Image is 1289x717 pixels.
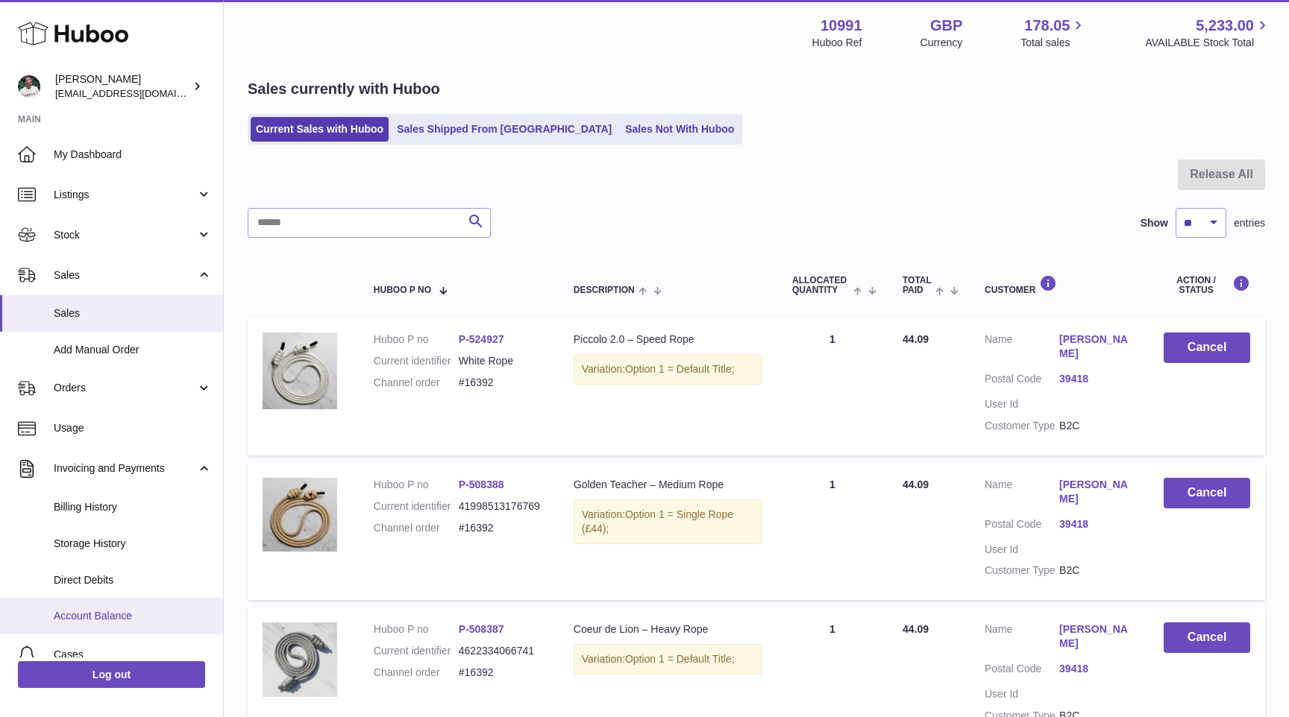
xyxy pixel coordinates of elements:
a: Current Sales with Huboo [251,117,389,142]
span: Account Balance [54,609,212,623]
button: Cancel [1164,332,1250,363]
span: 44.09 [903,623,929,635]
a: 178.05 Total sales [1020,16,1087,50]
a: [PERSON_NAME] [1059,622,1134,651]
dt: User Id [985,543,1059,557]
dd: B2C [1059,419,1134,433]
div: Golden Teacher – Medium Rope [574,478,762,492]
a: 39418 [1059,372,1134,386]
span: Billing History [54,500,212,514]
dt: Channel order [374,666,459,680]
dd: #16392 [459,521,544,535]
div: Variation: [574,354,762,385]
span: Storage History [54,537,212,551]
td: 1 [777,318,888,455]
span: Orders [54,381,196,395]
dd: 41998513176769 [459,499,544,514]
a: P-508388 [459,478,504,490]
div: Currency [921,36,963,50]
a: 5,233.00 AVAILABLE Stock Total [1145,16,1271,50]
a: [PERSON_NAME] [1059,332,1134,361]
div: Piccolo 2.0 – Speed Rope [574,332,762,347]
a: P-524927 [459,333,504,345]
dd: White Rope [459,354,544,368]
span: 44.09 [903,333,929,345]
span: Direct Debits [54,573,212,587]
span: Description [574,285,635,295]
dt: Name [985,622,1059,654]
a: 39418 [1059,662,1134,676]
span: Invoicing and Payments [54,461,196,476]
dt: Huboo P no [374,478,459,492]
label: Show [1141,216,1168,230]
span: 5,233.00 [1196,16,1254,36]
dt: Channel order [374,521,459,535]
span: Total sales [1020,36,1087,50]
span: Stock [54,228,196,242]
a: [PERSON_NAME] [1059,478,1134,506]
dt: Huboo P no [374,622,459,637]
span: Option 1 = Single Rope (£44); [582,508,733,534]
span: Sales [54,268,196,282]
div: Variation: [574,499,762,544]
dd: B2C [1059,563,1134,578]
span: 44.09 [903,478,929,490]
a: Sales Shipped From [GEOGRAPHIC_DATA] [392,117,617,142]
dt: Huboo P no [374,332,459,347]
a: 39418 [1059,517,1134,531]
strong: GBP [930,16,962,36]
span: Option 1 = Default Title; [625,363,735,375]
dt: User Id [985,397,1059,411]
img: timshieff@gmail.com [18,75,40,98]
span: Add Manual Order [54,343,212,357]
dt: Current identifier [374,644,459,658]
div: Action / Status [1164,275,1250,295]
dt: Current identifier [374,354,459,368]
strong: 10991 [821,16,862,36]
span: Total paid [903,276,932,295]
span: AVAILABLE Stock Total [1145,36,1271,50]
div: Coeur de Lion – Heavy Rope [574,622,762,637]
img: 109911711102215.png [263,332,337,409]
div: [PERSON_NAME] [55,72,189,101]
dt: Customer Type [985,419,1059,433]
button: Cancel [1164,478,1250,508]
h2: Sales currently with Huboo [248,79,440,99]
dt: Postal Code [985,517,1059,535]
div: Huboo Ref [812,36,862,50]
dt: Name [985,478,1059,510]
a: Log out [18,661,205,688]
dt: User Id [985,687,1059,701]
span: Usage [54,421,212,435]
span: My Dashboard [54,148,212,162]
span: Listings [54,188,196,202]
dt: Customer Type [985,563,1059,578]
div: Customer [985,275,1134,295]
span: Cases [54,648,212,662]
img: 109911711102352.png [263,478,337,552]
div: Variation: [574,644,762,675]
td: 1 [777,463,888,600]
dd: #16392 [459,666,544,680]
dt: Current identifier [374,499,459,514]
span: Huboo P no [374,285,431,295]
span: entries [1234,216,1265,230]
dt: Postal Code [985,372,1059,390]
dt: Channel order [374,376,459,390]
button: Cancel [1164,622,1250,653]
span: Option 1 = Default Title; [625,653,735,665]
a: P-508387 [459,623,504,635]
img: RopeExports-2.jpg [263,622,337,697]
span: 178.05 [1024,16,1070,36]
span: Sales [54,306,212,320]
span: [EMAIL_ADDRESS][DOMAIN_NAME] [55,87,219,99]
span: ALLOCATED Quantity [792,276,850,295]
dd: #16392 [459,376,544,390]
dt: Name [985,332,1059,364]
a: Sales Not With Huboo [620,117,739,142]
dt: Postal Code [985,662,1059,680]
dd: 4622334066741 [459,644,544,658]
